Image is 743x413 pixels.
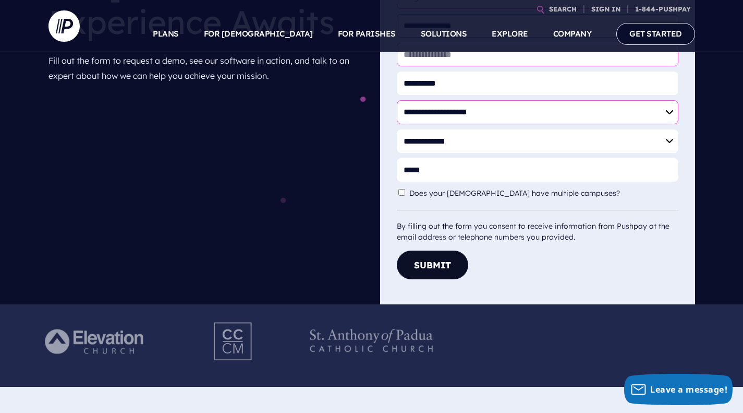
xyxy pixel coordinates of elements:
a: EXPLORE [492,16,528,52]
button: Submit [397,251,468,279]
label: Does your [DEMOGRAPHIC_DATA] have multiple campuses? [409,189,625,198]
a: COMPANY [553,16,592,52]
button: Leave a message! [624,374,733,405]
a: SOLUTIONS [421,16,467,52]
div: By filling out the form you consent to receive information from Pushpay at the email address or t... [397,210,678,243]
a: GET STARTED [616,23,695,44]
img: Pushpay_Logo__CCM [192,313,275,370]
a: FOR PARISHES [338,16,396,52]
img: Pushpay_Logo__StAnthony [300,313,443,370]
img: Pushpay_Logo__Elevation [24,313,167,370]
p: Fill out the form to request a demo, see our software in action, and talk to an expert about how ... [48,49,363,88]
a: FOR [DEMOGRAPHIC_DATA] [204,16,313,52]
a: PLANS [153,16,179,52]
span: Leave a message! [650,384,727,395]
